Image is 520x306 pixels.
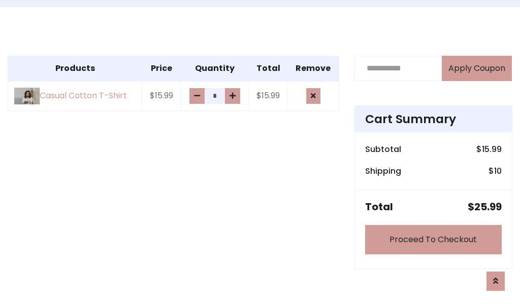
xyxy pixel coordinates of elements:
th: Quantity [181,56,249,81]
h4: Cart Summary [365,112,502,126]
th: Price [142,56,181,81]
th: Products [8,56,142,81]
span: 25.99 [474,200,502,214]
th: Total [249,56,288,81]
h6: $ [489,166,502,176]
h6: $ [476,144,502,154]
td: $15.99 [142,81,181,111]
h6: Shipping [365,166,401,176]
a: Proceed To Checkout [365,225,502,254]
button: Apply Coupon [442,56,512,81]
th: Remove [288,56,339,81]
h5: Total [365,201,393,213]
a: Casual Cotton T-Shirt [14,88,136,104]
h5: $ [468,201,502,213]
span: 15.99 [482,143,502,155]
td: $15.99 [249,81,288,111]
h6: Subtotal [365,144,401,154]
span: 10 [494,165,502,177]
